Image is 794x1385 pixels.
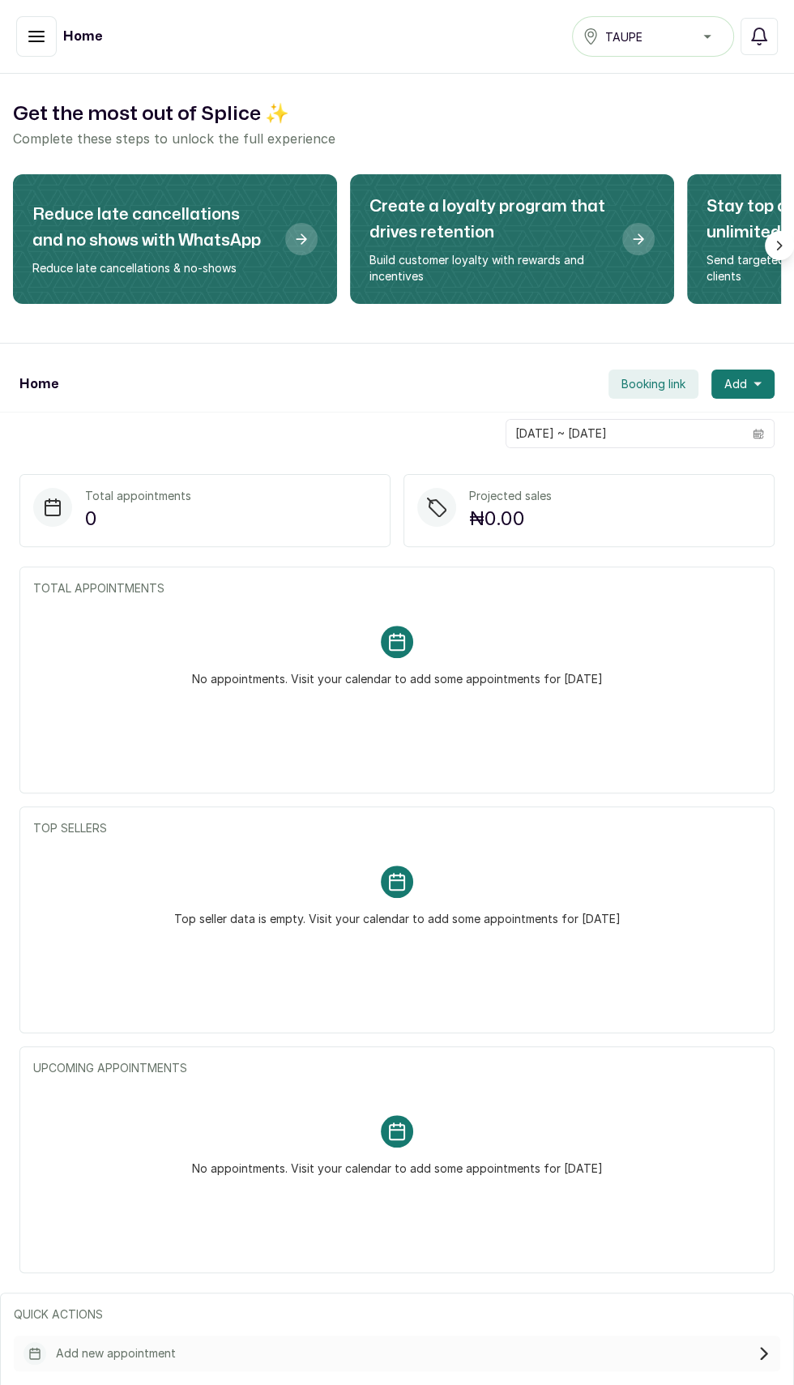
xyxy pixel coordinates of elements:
p: ₦0.00 [469,504,552,533]
p: QUICK ACTIONS [14,1306,780,1323]
p: No appointments. Visit your calendar to add some appointments for [DATE] [192,1148,603,1177]
h2: Get the most out of Splice ✨ [13,100,781,129]
svg: calendar [753,428,764,439]
p: No appointments. Visit your calendar to add some appointments for [DATE] [192,658,603,687]
div: Create a loyalty program that drives retention [350,174,674,304]
div: Reduce late cancellations and no shows with WhatsApp [13,174,337,304]
p: Top seller data is empty. Visit your calendar to add some appointments for [DATE] [174,898,621,927]
p: Add new appointment [56,1345,176,1361]
p: UPCOMING APPOINTMENTS [33,1060,761,1076]
p: Complete these steps to unlock the full experience [13,129,781,148]
h1: Home [19,374,58,394]
p: Total appointments [85,488,191,504]
button: Add [711,370,775,399]
input: Select date [506,420,743,447]
button: Booking link [608,370,698,399]
h1: Home [63,27,102,46]
p: Build customer loyalty with rewards and incentives [369,252,609,284]
p: Projected sales [469,488,552,504]
span: TAUPE [605,28,642,45]
span: Add [724,376,747,392]
h2: Create a loyalty program that drives retention [369,194,609,246]
p: TOP SELLERS [33,820,761,836]
p: 0 [85,504,191,533]
span: Booking link [621,376,685,392]
button: TAUPE [572,16,734,57]
p: Reduce late cancellations & no-shows [32,260,272,276]
h2: Reduce late cancellations and no shows with WhatsApp [32,202,272,254]
p: TOTAL APPOINTMENTS [33,580,761,596]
